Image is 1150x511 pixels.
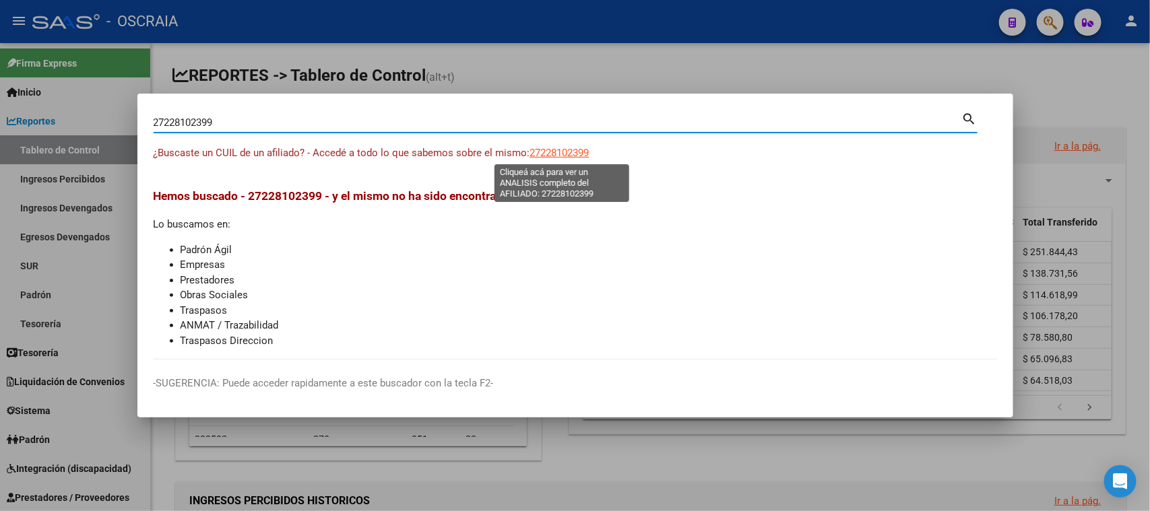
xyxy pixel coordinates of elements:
[181,257,997,273] li: Empresas
[181,242,997,258] li: Padrón Ágil
[530,147,589,159] span: 27228102399
[962,110,978,126] mat-icon: search
[154,189,510,203] span: Hemos buscado - 27228102399 - y el mismo no ha sido encontrado
[154,147,530,159] span: ¿Buscaste un CUIL de un afiliado? - Accedé a todo lo que sabemos sobre el mismo:
[181,333,997,349] li: Traspasos Direccion
[181,287,997,303] li: Obras Sociales
[181,273,997,288] li: Prestadores
[181,303,997,318] li: Traspasos
[154,187,997,348] div: Lo buscamos en:
[154,376,997,391] p: -SUGERENCIA: Puede acceder rapidamente a este buscador con la tecla F2-
[181,318,997,333] li: ANMAT / Trazabilidad
[1104,465,1137,498] div: Open Intercom Messenger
